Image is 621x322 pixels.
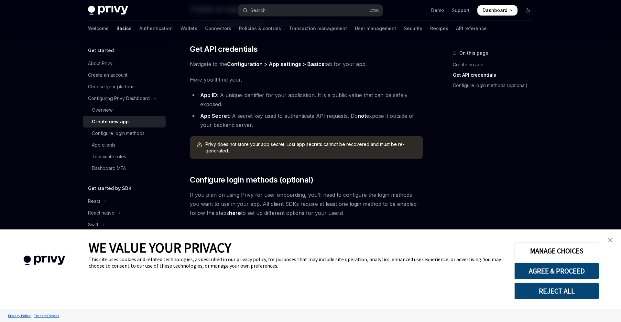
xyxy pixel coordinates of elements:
[88,197,100,205] div: React
[92,141,115,149] div: App clients
[514,262,599,279] button: AGREE & PROCEED
[239,21,281,36] a: Policies & controls
[83,81,166,93] a: Choose your platform
[229,210,241,217] a: here
[92,118,129,126] div: Create new app
[459,49,488,57] span: On this page
[92,164,126,172] div: Dashboard MFA
[431,7,444,14] a: Demo
[190,190,423,217] span: If you plan on using Privy for user onboarding, you’ll need to configure the login methods you wa...
[453,70,538,80] a: Get API credentials
[83,207,166,219] button: Toggle React native section
[89,256,505,269] div: This site uses cookies and related technologies, as described in our privacy policy, for purposes...
[116,21,132,36] a: Basics
[200,92,217,98] strong: App ID
[10,246,79,274] img: company logo
[205,21,231,36] a: Connectors
[523,5,533,16] button: Toggle dark mode
[83,162,166,174] a: Dashboard MFA
[190,111,423,129] li: : A secret key used to authenticate API requests. Do expose it outside of your backend server.
[477,5,517,16] a: Dashboard
[83,116,166,128] a: Create new app
[88,184,132,192] h5: Get started by SDK
[190,91,423,109] li: : A unique identifier for your application. It is a public value that can be safely exposed.
[190,75,423,84] span: Here you’ll find your:
[88,221,98,228] div: Swift
[83,219,166,230] button: Toggle Swift section
[32,310,60,321] a: Tracker Details
[83,128,166,139] a: Configure login methods
[88,83,135,91] div: Choose your platform
[6,310,32,321] a: Privacy Policy
[92,129,145,137] div: Configure login methods
[83,195,166,207] button: Toggle React section
[88,21,109,36] a: Welcome
[83,93,166,104] button: Toggle Configuring Privy Dashboard section
[88,94,150,102] div: Configuring Privy Dashboard
[83,104,166,116] a: Overview
[83,139,166,151] a: App clients
[453,80,538,91] a: Configure login methods (optional)
[205,141,417,154] span: Privy does not store your app secret. Lost app secrets cannot be recovered and must be re-generated.
[430,21,448,36] a: Recipes
[358,113,366,119] strong: not
[92,106,113,114] div: Overview
[139,21,173,36] a: Authentication
[369,8,379,13] span: Ctrl K
[88,60,113,67] div: About Privy
[514,283,599,299] button: REJECT ALL
[483,7,507,14] span: Dashboard
[404,21,422,36] a: Security
[88,6,128,15] img: dark logo
[514,242,599,259] button: MANAGE CHOICES
[88,209,114,217] div: React native
[289,21,347,36] a: Transaction management
[190,44,258,54] span: Get API credentials
[83,151,166,162] a: Teammate roles
[190,60,423,69] span: Navigate to the tab for your app.
[250,6,268,14] div: Search...
[238,5,383,16] button: Open search
[83,58,166,69] a: About Privy
[200,113,229,119] strong: App Secret
[452,7,470,14] a: Support
[604,234,617,247] a: close banner
[190,175,313,185] span: Configure login methods (optional)
[89,239,231,256] span: WE VALUE YOUR PRIVACY
[227,61,324,68] a: Configuration > App settings > Basics
[83,69,166,81] a: Create an account
[456,21,487,36] a: API reference
[355,21,396,36] a: User management
[180,21,197,36] a: Wallets
[88,71,127,79] div: Create an account
[608,238,613,242] img: close banner
[92,153,126,161] div: Teammate roles
[88,47,114,54] h5: Get started
[453,60,538,70] a: Create an app
[196,142,203,148] svg: Warning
